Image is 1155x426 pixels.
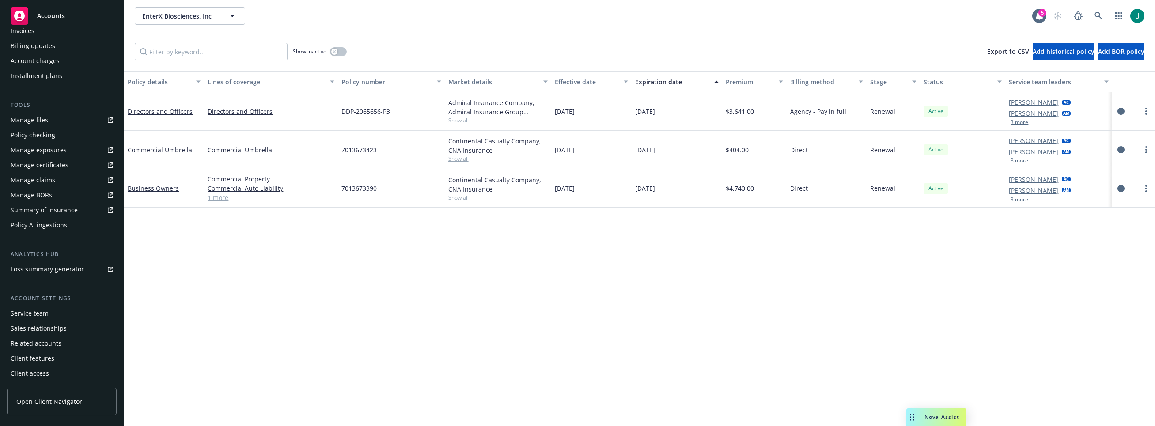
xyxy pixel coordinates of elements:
[11,262,84,276] div: Loss summary generator
[920,71,1006,92] button: Status
[1116,106,1126,117] a: circleInformation
[208,77,324,87] div: Lines of coverage
[1090,7,1107,25] a: Search
[11,188,52,202] div: Manage BORs
[870,107,895,116] span: Renewal
[635,107,655,116] span: [DATE]
[7,262,117,276] a: Loss summary generator
[142,11,219,21] span: EnterX Biosciences, Inc
[1011,158,1028,163] button: 3 more
[790,145,808,155] span: Direct
[7,203,117,217] a: Summary of insurance
[1009,77,1099,87] div: Service team leaders
[448,98,548,117] div: Admiral Insurance Company, Admiral Insurance Group ([PERSON_NAME] Corporation), CRC Group
[726,107,754,116] span: $3,641.00
[1009,175,1058,184] a: [PERSON_NAME]
[1110,7,1128,25] a: Switch app
[208,184,334,193] a: Commercial Auto Liability
[11,306,49,320] div: Service team
[7,294,117,303] div: Account settings
[11,128,55,142] div: Policy checking
[7,113,117,127] a: Manage files
[37,12,65,19] span: Accounts
[128,184,179,192] a: Business Owners
[293,48,326,55] span: Show inactive
[7,351,117,366] a: Client features
[1141,183,1151,194] a: more
[867,71,920,92] button: Stage
[11,24,34,38] div: Invoices
[7,321,117,336] a: Sales relationships
[7,143,117,157] a: Manage exposures
[11,113,48,127] div: Manage files
[7,173,117,187] a: Manage claims
[555,184,575,193] span: [DATE]
[1098,47,1144,56] span: Add BOR policy
[1009,98,1058,107] a: [PERSON_NAME]
[7,128,117,142] a: Policy checking
[1009,186,1058,195] a: [PERSON_NAME]
[448,117,548,124] span: Show all
[726,77,773,87] div: Premium
[7,218,117,232] a: Policy AI ingestions
[924,413,959,421] span: Nova Assist
[11,351,54,366] div: Client features
[11,218,67,232] div: Policy AI ingestions
[870,184,895,193] span: Renewal
[448,155,548,162] span: Show all
[204,71,337,92] button: Lines of coverage
[927,146,945,154] span: Active
[16,397,82,406] span: Open Client Navigator
[128,77,191,87] div: Policy details
[7,188,117,202] a: Manage BORs
[1116,144,1126,155] a: circleInformation
[208,145,334,155] a: Commercial Umbrella
[448,136,548,155] div: Continental Casualty Company, CNA Insurance
[7,158,117,172] a: Manage certificates
[551,71,631,92] button: Effective date
[635,184,655,193] span: [DATE]
[7,101,117,109] div: Tools
[11,321,67,336] div: Sales relationships
[927,185,945,192] span: Active
[208,107,334,116] a: Directors and Officers
[1005,71,1112,92] button: Service team leaders
[1069,7,1087,25] a: Report a Bug
[1033,43,1094,60] button: Add historical policy
[555,145,575,155] span: [DATE]
[7,250,117,259] div: Analytics hub
[870,77,907,87] div: Stage
[635,77,709,87] div: Expiration date
[448,194,548,201] span: Show all
[635,145,655,155] span: [DATE]
[208,193,334,202] a: 1 more
[208,174,334,184] a: Commercial Property
[135,7,245,25] button: EnterX Biosciences, Inc
[924,77,992,87] div: Status
[341,107,390,116] span: DDP-2065656-P3
[790,77,853,87] div: Billing method
[11,173,55,187] div: Manage claims
[906,408,917,426] div: Drag to move
[338,71,445,92] button: Policy number
[11,39,55,53] div: Billing updates
[906,408,966,426] button: Nova Assist
[128,107,193,116] a: Directors and Officers
[11,336,61,351] div: Related accounts
[11,203,78,217] div: Summary of insurance
[124,71,204,92] button: Policy details
[341,184,377,193] span: 7013673390
[135,43,288,60] input: Filter by keyword...
[1141,144,1151,155] a: more
[7,39,117,53] a: Billing updates
[1141,106,1151,117] a: more
[870,145,895,155] span: Renewal
[1033,47,1094,56] span: Add historical policy
[445,71,552,92] button: Market details
[555,107,575,116] span: [DATE]
[987,43,1029,60] button: Export to CSV
[726,184,754,193] span: $4,740.00
[1011,120,1028,125] button: 3 more
[790,184,808,193] span: Direct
